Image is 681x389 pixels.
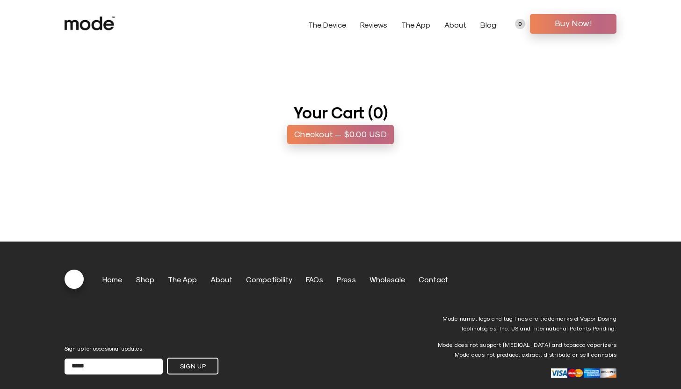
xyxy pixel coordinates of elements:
a: 0 [515,19,525,29]
p: Mode name, logo and tag lines are trademarks of Vapor Dosing Technologies, Inc. US and Internatio... [429,314,616,333]
a: About [444,20,466,29]
p: Mode does not produce, extract, distribute or sell cannabis [429,350,616,359]
a: The App [401,20,430,29]
a: Reviews [360,20,387,29]
a: Blog [480,20,496,29]
a: Press [337,275,356,284]
button: SIGN UP [167,358,218,374]
a: Contact [419,275,448,284]
a: The Device [308,20,346,29]
a: Buy Now! [530,14,616,34]
img: discover-icon.png [600,368,616,378]
a: About [210,275,232,284]
img: american-exp.png [584,368,600,378]
a: Home [102,275,122,284]
a: FAQs [306,275,323,284]
a: Compatibility [246,275,292,284]
h2: Your Cart (0) [65,104,616,120]
img: mastercard-icon.png [567,368,584,378]
a: Wholesale [369,275,405,284]
a: The App [168,275,197,284]
span: Buy Now! [537,16,609,30]
a: Shop [136,275,154,284]
img: visa-icon.png [551,368,567,378]
button: Checkout — $0.00 USD [287,125,394,144]
p: Mode does not support [MEDICAL_DATA] and tobacco vaporizers [429,340,616,349]
label: Sign up for occasional updates. [65,345,163,352]
span: SIGN UP [175,359,210,373]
